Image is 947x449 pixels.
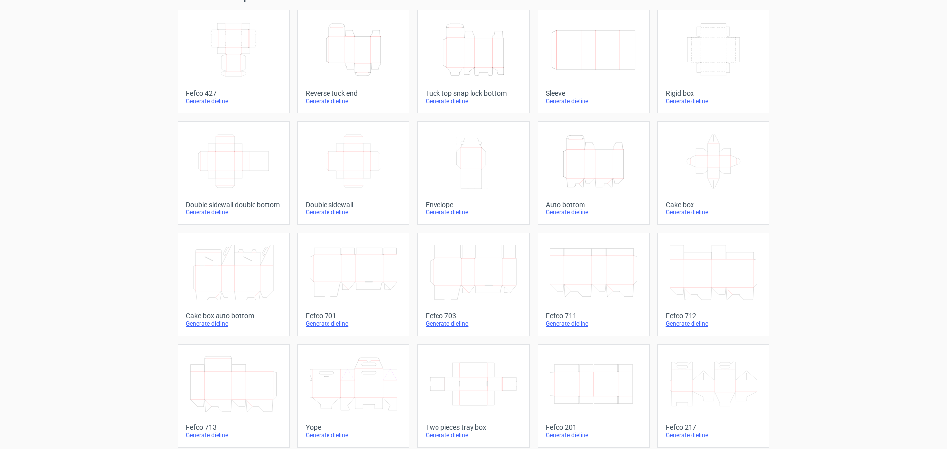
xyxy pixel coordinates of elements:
[538,344,650,448] a: Fefco 201Generate dieline
[186,312,281,320] div: Cake box auto bottom
[426,431,521,439] div: Generate dieline
[426,97,521,105] div: Generate dieline
[546,89,641,97] div: Sleeve
[426,423,521,431] div: Two pieces tray box
[306,312,401,320] div: Fefco 701
[186,423,281,431] div: Fefco 713
[666,208,761,216] div: Generate dieline
[666,423,761,431] div: Fefco 217
[666,201,761,208] div: Cake box
[417,10,529,113] a: Tuck top snap lock bottomGenerate dieline
[666,89,761,97] div: Rigid box
[417,344,529,448] a: Two pieces tray boxGenerate dieline
[306,431,401,439] div: Generate dieline
[666,97,761,105] div: Generate dieline
[666,431,761,439] div: Generate dieline
[546,201,641,208] div: Auto bottom
[546,423,641,431] div: Fefco 201
[417,121,529,225] a: EnvelopeGenerate dieline
[186,320,281,328] div: Generate dieline
[417,233,529,336] a: Fefco 703Generate dieline
[186,201,281,208] div: Double sidewall double bottom
[546,312,641,320] div: Fefco 711
[306,89,401,97] div: Reverse tuck end
[297,121,409,225] a: Double sidewallGenerate dieline
[297,10,409,113] a: Reverse tuck endGenerate dieline
[186,97,281,105] div: Generate dieline
[426,208,521,216] div: Generate dieline
[186,208,281,216] div: Generate dieline
[178,10,290,113] a: Fefco 427Generate dieline
[186,431,281,439] div: Generate dieline
[538,233,650,336] a: Fefco 711Generate dieline
[306,208,401,216] div: Generate dieline
[666,312,761,320] div: Fefco 712
[306,423,401,431] div: Yope
[297,233,409,336] a: Fefco 701Generate dieline
[426,201,521,208] div: Envelope
[666,320,761,328] div: Generate dieline
[306,97,401,105] div: Generate dieline
[306,320,401,328] div: Generate dieline
[178,233,290,336] a: Cake box auto bottomGenerate dieline
[657,233,769,336] a: Fefco 712Generate dieline
[426,312,521,320] div: Fefco 703
[546,431,641,439] div: Generate dieline
[178,344,290,448] a: Fefco 713Generate dieline
[657,121,769,225] a: Cake boxGenerate dieline
[426,320,521,328] div: Generate dieline
[546,97,641,105] div: Generate dieline
[657,10,769,113] a: Rigid boxGenerate dieline
[426,89,521,97] div: Tuck top snap lock bottom
[186,89,281,97] div: Fefco 427
[306,201,401,208] div: Double sidewall
[178,121,290,225] a: Double sidewall double bottomGenerate dieline
[538,121,650,225] a: Auto bottomGenerate dieline
[297,344,409,448] a: YopeGenerate dieline
[546,208,641,216] div: Generate dieline
[538,10,650,113] a: SleeveGenerate dieline
[546,320,641,328] div: Generate dieline
[657,344,769,448] a: Fefco 217Generate dieline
